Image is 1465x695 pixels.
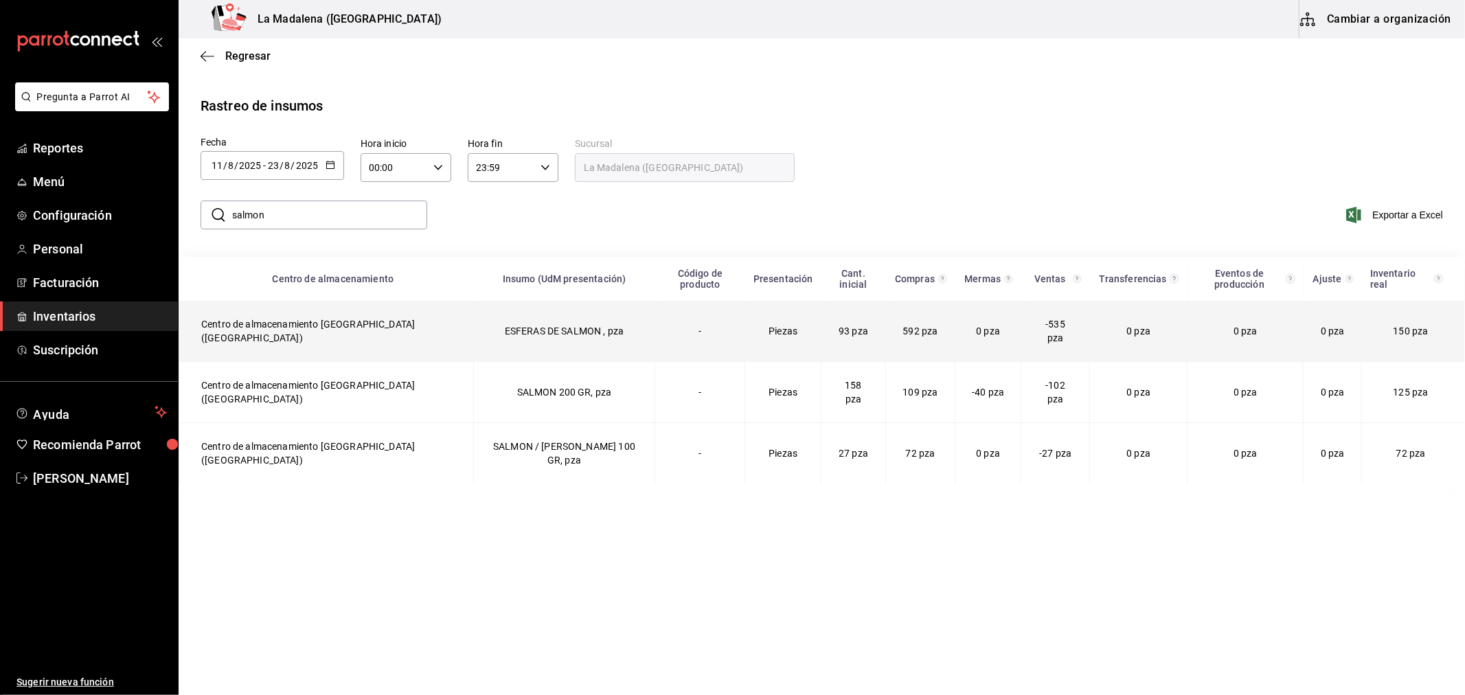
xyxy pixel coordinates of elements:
[894,273,935,284] div: Compras
[1004,273,1013,284] svg: Total de presentación del insumo mermado en el rango de fechas seleccionado.
[839,448,868,459] span: 27 pza
[655,362,745,423] td: -
[238,160,262,171] input: Year
[247,11,442,27] h3: La Madalena ([GEOGRAPHIC_DATA])
[37,90,148,104] span: Pregunta a Parrot AI
[227,160,234,171] input: Month
[655,423,745,484] td: -
[1234,448,1258,459] span: 0 pza
[964,273,1002,284] div: Mermas
[575,139,795,149] label: Sucursal
[1321,448,1345,459] span: 0 pza
[211,160,223,171] input: Day
[1370,268,1432,290] div: Inventario real
[10,100,169,114] a: Pregunta a Parrot AI
[1394,387,1429,398] span: 125 pza
[16,675,167,690] span: Sugerir nueva función
[1394,326,1429,337] span: 150 pza
[234,160,238,171] span: /
[938,273,947,284] svg: Total de presentación del insumo comprado en el rango de fechas seleccionado.
[1126,387,1150,398] span: 0 pza
[473,423,655,484] td: SALMON / [PERSON_NAME] 100 GR, pza
[295,160,319,171] input: Year
[473,301,655,362] td: ESFERAS DE SALMON , pza
[151,36,162,47] button: open_drawer_menu
[468,139,558,149] label: Hora fin
[1321,387,1345,398] span: 0 pza
[1234,326,1258,337] span: 0 pza
[972,387,1004,398] span: -40 pza
[179,362,474,423] td: Centro de almacenamiento [GEOGRAPHIC_DATA] ([GEOGRAPHIC_DATA])
[830,268,878,290] div: Cant. inicial
[1345,273,1354,284] svg: Cantidad registrada mediante Ajuste manual y conteos en el rango de fechas seleccionado.
[33,307,167,326] span: Inventarios
[481,273,647,284] div: Insumo (UdM presentación)
[179,301,474,362] td: Centro de almacenamiento [GEOGRAPHIC_DATA] ([GEOGRAPHIC_DATA])
[1170,273,1179,284] svg: Total de presentación del insumo transferido ya sea fuera o dentro de la sucursal en el rango de ...
[663,268,737,290] div: Código de producto
[655,301,745,362] td: -
[201,273,466,284] div: Centro de almacenamiento
[225,49,271,62] span: Regresar
[745,301,821,362] td: Piezas
[1396,448,1426,459] span: 72 pza
[1030,273,1071,284] div: Ventas
[1045,380,1065,405] span: -102 pza
[267,160,280,171] input: Day
[1126,326,1150,337] span: 0 pza
[33,435,167,454] span: Recomienda Parrot
[1312,273,1343,284] div: Ajuste
[906,448,935,459] span: 72 pza
[33,273,167,292] span: Facturación
[903,387,938,398] span: 109 pza
[33,139,167,157] span: Reportes
[745,362,821,423] td: Piezas
[1196,268,1284,290] div: Eventos de producción
[284,160,291,171] input: Month
[839,326,868,337] span: 93 pza
[1073,273,1082,284] svg: Total de presentación del insumo vendido en el rango de fechas seleccionado.
[201,95,323,116] div: Rastreo de insumos
[1045,319,1065,343] span: -535 pza
[1039,448,1071,459] span: -27 pza
[201,137,227,148] span: Fecha
[33,172,167,191] span: Menú
[976,326,1000,337] span: 0 pza
[223,160,227,171] span: /
[179,423,474,484] td: Centro de almacenamiento [GEOGRAPHIC_DATA] ([GEOGRAPHIC_DATA])
[33,341,167,359] span: Suscripción
[1234,387,1258,398] span: 0 pza
[1349,207,1443,223] button: Exportar a Excel
[232,201,427,229] input: Buscar insumo
[33,240,167,258] span: Personal
[473,362,655,423] td: SALMON 200 GR, pza
[263,160,266,171] span: -
[201,49,271,62] button: Regresar
[1321,326,1345,337] span: 0 pza
[361,139,451,149] label: Hora inicio
[291,160,295,171] span: /
[280,160,284,171] span: /
[33,469,167,488] span: [PERSON_NAME]
[1286,273,1295,284] svg: Total de presentación del insumo utilizado en eventos de producción en el rango de fechas selecci...
[15,82,169,111] button: Pregunta a Parrot AI
[1098,273,1168,284] div: Transferencias
[976,448,1000,459] span: 0 pza
[1434,273,1443,284] svg: Inventario real = + compras - ventas - mermas - eventos de producción +/- transferencias +/- ajus...
[33,404,149,420] span: Ayuda
[1126,448,1150,459] span: 0 pza
[845,380,861,405] span: 158 pza
[745,423,821,484] td: Piezas
[753,273,813,284] div: Presentación
[903,326,938,337] span: 592 pza
[33,206,167,225] span: Configuración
